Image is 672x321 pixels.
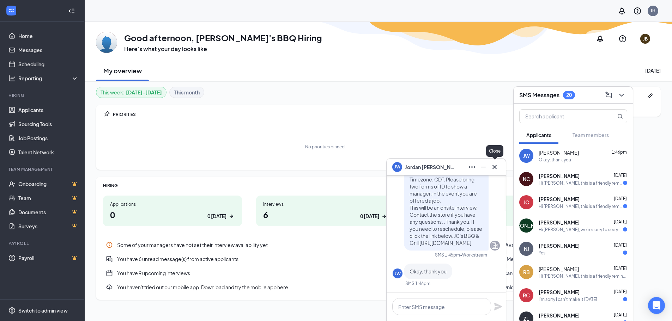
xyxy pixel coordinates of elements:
div: 0 [DATE] [360,212,379,220]
div: JC [523,199,529,206]
span: [DATE] [614,173,627,178]
div: This week : [101,88,162,96]
a: CalendarNewYou have 9 upcoming interviewsReview CandidatesPin [103,266,548,280]
div: Hiring [8,92,77,98]
a: DownloadYou haven't tried out our mobile app. Download and try the mobile app here...Download AppPin [103,280,548,294]
div: SMS 1:46pm [405,280,430,286]
a: Home [18,29,79,43]
div: SMS 1:45pm [435,252,460,258]
div: Hi [PERSON_NAME], we’re sorry to see you go! Your meeting with JC's BBQ & Grill for Dishwasher at... [539,227,623,233]
div: Interviews [263,201,388,207]
span: 1:46pm [612,149,627,155]
a: Scheduling [18,57,79,71]
span: [PERSON_NAME] [539,219,580,226]
div: You haven't tried out our mobile app. Download and try the mobile app here... [117,284,487,291]
svg: Cross [490,163,499,171]
span: [PERSON_NAME] [539,196,580,203]
button: ComposeMessage [603,89,615,101]
div: Yes [539,250,545,256]
h1: 0 [110,209,235,221]
span: [PERSON_NAME] [539,172,580,179]
div: Reporting [18,75,79,82]
div: HIRING [103,183,548,189]
h1: 6 [263,209,388,221]
div: JW [523,152,530,159]
div: Applications [110,201,235,207]
a: DocumentsCrown [18,205,79,219]
div: Open Intercom Messenger [648,297,665,314]
a: InfoSome of your managers have not set their interview availability yetSet AvailabilityPin [103,238,548,252]
svg: Company [491,241,499,250]
div: [PERSON_NAME] [506,222,547,229]
img: JC's BBQ Hiring [96,32,117,53]
div: Some of your managers have not set their interview availability yet [117,241,487,248]
span: [PERSON_NAME] [539,289,580,296]
button: ChevronDown [616,89,627,101]
svg: ChevronDown [617,91,626,99]
a: TeamCrown [18,191,79,205]
a: OnboardingCrown [18,177,79,191]
svg: Plane [494,302,502,311]
span: [PERSON_NAME] [539,265,579,272]
svg: QuestionInfo [618,35,627,43]
div: I'm sorry I can't make it [DATE] [539,296,597,302]
h2: My overview [103,66,142,75]
svg: ArrowRight [228,213,235,220]
a: Interviews60 [DATE]ArrowRight [256,196,395,226]
span: [PERSON_NAME] [539,312,580,319]
span: Jordan [PERSON_NAME] [405,163,454,171]
span: • Workstream [460,252,487,258]
a: SurveysCrown [18,219,79,233]
div: Payroll [8,240,77,246]
b: [DATE] - [DATE] [126,88,162,96]
span: [DATE] [614,312,627,317]
span: [DATE] [614,242,627,248]
div: Hi [PERSON_NAME], this is a friendly reminder. Your meeting with JC's BBQ & Grill for Dishwasher ... [539,273,627,279]
a: Sourcing Tools [18,117,79,131]
button: Read Messages [489,255,535,263]
div: NJ [524,245,529,252]
div: No priorities pinned. [305,144,346,150]
div: JB [643,36,648,42]
div: You haven't tried out our mobile app. Download and try the mobile app here... [103,280,548,294]
svg: Settings [8,307,16,314]
span: [PERSON_NAME] [539,149,579,156]
div: 20 [566,92,572,98]
a: Messages [18,43,79,57]
div: Team Management [8,166,77,172]
svg: Analysis [8,75,16,82]
div: Close [486,145,503,157]
div: JW [395,271,401,277]
div: 0 [DATE] [207,212,226,220]
button: Review Candidates [480,269,535,277]
div: You have 6 unread message(s) from active applicants [117,255,485,263]
span: Okay, thank you [410,268,447,274]
div: Switch to admin view [18,307,68,314]
svg: MagnifyingGlass [617,113,623,119]
input: Search applicant [520,110,603,123]
svg: Info [106,241,113,248]
svg: ComposeMessage [605,91,613,99]
span: [PERSON_NAME] [539,242,580,249]
div: Some of your managers have not set their interview availability yet [103,238,548,252]
svg: CalendarNew [106,270,113,277]
a: DoubleChatActiveYou have 6 unread message(s) from active applicantsRead MessagesPin [103,252,548,266]
svg: Notifications [618,7,626,15]
svg: Download [106,284,113,291]
div: JH [650,8,655,14]
h3: SMS Messages [519,91,559,99]
h1: Good afternoon, [PERSON_NAME]'s BBQ Hiring [124,32,322,44]
div: [DATE] [645,67,661,74]
span: [DATE] [614,266,627,271]
div: NC [523,175,530,183]
a: Talent Network [18,145,79,159]
svg: Pin [103,111,110,118]
div: Hi [PERSON_NAME], this is a friendly reminder. Your meeting with JC's BBQ & Grill for Dishwasher ... [539,180,623,186]
span: Team members [573,132,609,138]
div: You have 9 upcoming interviews [117,270,476,277]
button: Minimize [478,161,489,173]
svg: DoubleChatActive [106,255,113,263]
div: Hi [PERSON_NAME], this is a friendly reminder. Your meeting with [PERSON_NAME]'s BBQ & Grill for ... [539,203,623,209]
div: You have 9 upcoming interviews [103,266,548,280]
